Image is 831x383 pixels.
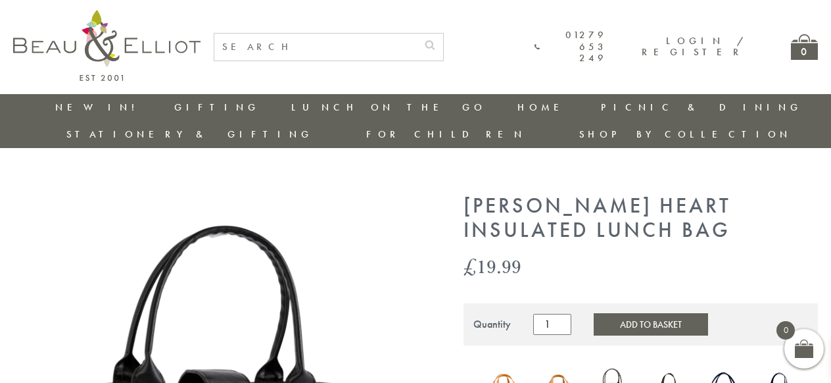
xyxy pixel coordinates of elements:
[463,253,477,280] span: £
[579,128,792,141] a: Shop by collection
[13,10,201,81] img: logo
[291,101,486,114] a: Lunch On The Go
[776,321,795,340] span: 0
[174,101,260,114] a: Gifting
[366,128,526,141] a: For Children
[642,34,745,59] a: Login / Register
[791,34,818,60] a: 0
[66,128,313,141] a: Stationery & Gifting
[214,34,417,61] input: SEARCH
[517,101,570,114] a: Home
[473,319,511,330] div: Quantity
[601,101,802,114] a: Picnic & Dining
[533,314,571,335] input: Product quantity
[534,30,607,64] a: 01279 653 249
[463,194,818,243] h1: [PERSON_NAME] Heart Insulated Lunch Bag
[463,253,521,280] bdi: 19.99
[55,101,143,114] a: New in!
[594,313,708,336] button: Add to Basket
